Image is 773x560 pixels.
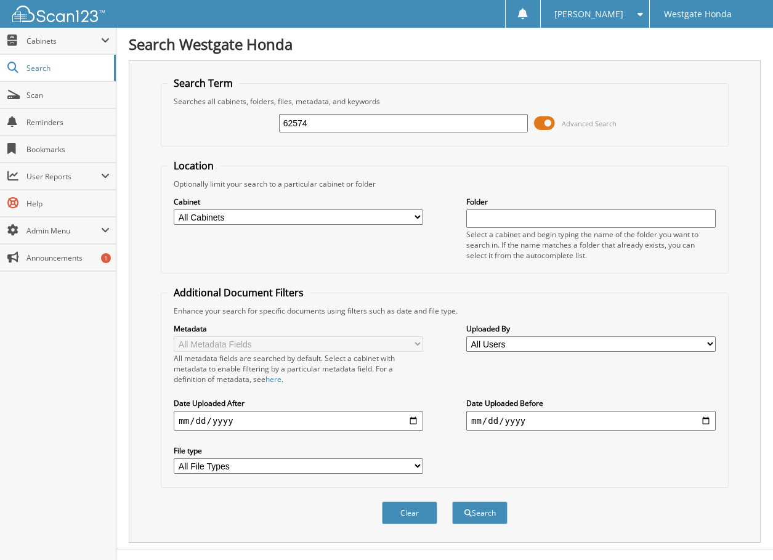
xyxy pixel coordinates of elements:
[466,398,716,408] label: Date Uploaded Before
[466,323,716,334] label: Uploaded By
[26,225,101,236] span: Admin Menu
[265,374,281,384] a: here
[26,63,108,73] span: Search
[466,411,716,431] input: end
[168,286,310,299] legend: Additional Document Filters
[168,306,721,316] div: Enhance your search for specific documents using filters such as date and file type.
[664,10,732,18] span: Westgate Honda
[26,171,101,182] span: User Reports
[101,253,111,263] div: 1
[26,36,101,46] span: Cabinets
[452,501,508,524] button: Search
[26,198,110,209] span: Help
[168,179,721,189] div: Optionally limit your search to a particular cabinet or folder
[382,501,437,524] button: Clear
[174,323,423,334] label: Metadata
[466,229,716,261] div: Select a cabinet and begin typing the name of the folder you want to search in. If the name match...
[26,117,110,128] span: Reminders
[562,119,617,128] span: Advanced Search
[554,10,623,18] span: [PERSON_NAME]
[174,353,423,384] div: All metadata fields are searched by default. Select a cabinet with metadata to enable filtering b...
[26,90,110,100] span: Scan
[174,411,423,431] input: start
[168,159,220,172] legend: Location
[26,253,110,263] span: Announcements
[168,96,721,107] div: Searches all cabinets, folders, files, metadata, and keywords
[26,144,110,155] span: Bookmarks
[129,34,761,54] h1: Search Westgate Honda
[174,197,423,207] label: Cabinet
[174,445,423,456] label: File type
[711,501,773,560] iframe: Chat Widget
[12,6,105,22] img: scan123-logo-white.svg
[174,398,423,408] label: Date Uploaded After
[466,197,716,207] label: Folder
[168,76,239,90] legend: Search Term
